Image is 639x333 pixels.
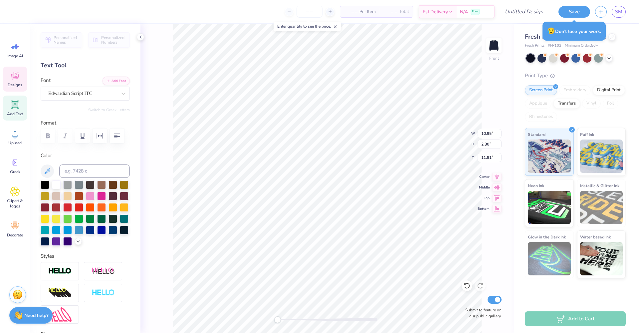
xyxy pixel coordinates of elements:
label: Styles [41,252,54,260]
span: Water based Ink [580,233,611,240]
img: 3D Illusion [48,288,72,298]
span: Greek [10,169,20,174]
img: Metallic & Glitter Ink [580,191,623,224]
span: Bottom [478,206,490,211]
span: Top [478,195,490,201]
span: Middle [478,185,490,190]
img: Neon Ink [528,191,571,224]
span: Fresh Prints [525,43,544,49]
div: Front [489,55,499,61]
span: Center [478,174,490,179]
label: Color [41,152,130,160]
button: Save [558,6,590,18]
div: Print Type [525,72,626,80]
span: Designs [8,82,22,88]
input: – – [297,6,322,18]
button: Add Font [103,77,130,85]
span: Personalized Numbers [101,35,126,45]
span: # FP102 [548,43,561,49]
div: Rhinestones [525,112,557,122]
span: Free [472,9,478,14]
img: Shadow [92,267,115,275]
div: Vinyl [582,99,601,109]
a: SM [612,6,626,18]
span: Neon Ink [528,182,544,189]
span: Upload [8,140,22,146]
div: Embroidery [559,85,591,95]
img: Standard [528,140,571,173]
img: Glow in the Dark Ink [528,242,571,275]
img: Front [487,39,501,52]
img: Stroke [48,267,72,275]
div: Digital Print [593,85,625,95]
span: Standard [528,131,545,138]
strong: Need help? [24,312,48,319]
img: Water based Ink [580,242,623,275]
div: Don’t lose your work. [542,22,606,41]
span: Total [399,8,409,15]
label: Format [41,119,130,127]
input: Untitled Design [500,5,548,18]
span: Personalized Names [54,35,78,45]
span: – – [384,8,397,15]
span: N/A [460,8,468,15]
span: 😥 [547,27,555,35]
div: Enter quantity to see the price. [274,22,341,31]
span: Glow in the Dark Ink [528,233,566,240]
span: Clipart & logos [4,198,26,209]
input: e.g. 7428 c [59,165,130,178]
div: Transfers [553,99,580,109]
img: Free Distort [48,307,72,322]
div: Accessibility label [274,316,281,323]
img: Negative Space [92,289,115,297]
span: Per Item [359,8,376,15]
button: Switch to Greek Letters [88,107,130,113]
button: Personalized Names [41,32,82,48]
span: Metallic & Glitter Ink [580,182,619,189]
label: Submit to feature on our public gallery. [462,307,502,319]
span: Puff Ink [580,131,594,138]
div: Text Tool [41,61,130,70]
div: Foil [603,99,618,109]
span: Fresh Prints Retro Crewneck [525,33,606,41]
span: Add Text [7,111,23,117]
span: Est. Delivery [423,8,448,15]
span: – – [344,8,357,15]
div: Applique [525,99,551,109]
label: Font [41,77,51,84]
img: Puff Ink [580,140,623,173]
span: Image AI [7,53,23,59]
button: Personalized Numbers [88,32,130,48]
span: SM [615,8,622,16]
span: Minimum Order: 50 + [565,43,598,49]
span: Decorate [7,232,23,238]
div: Screen Print [525,85,557,95]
